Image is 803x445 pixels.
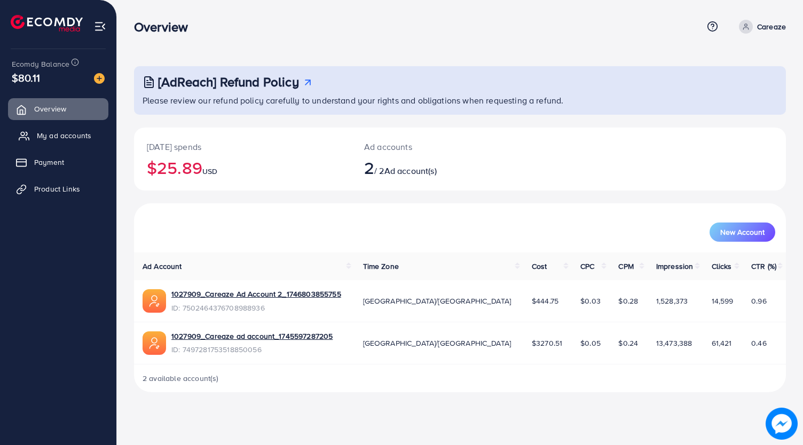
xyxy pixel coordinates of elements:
[364,155,374,180] span: 2
[143,373,219,384] span: 2 available account(s)
[363,261,399,272] span: Time Zone
[8,98,108,120] a: Overview
[147,140,338,153] p: [DATE] spends
[384,165,437,177] span: Ad account(s)
[656,261,694,272] span: Impression
[618,261,633,272] span: CPM
[34,104,66,114] span: Overview
[94,20,106,33] img: menu
[618,338,638,348] span: $0.24
[532,261,547,272] span: Cost
[363,338,511,348] span: [GEOGRAPHIC_DATA]/[GEOGRAPHIC_DATA]
[751,338,767,348] span: 0.46
[147,157,338,178] h2: $25.89
[8,152,108,173] a: Payment
[143,289,166,313] img: ic-ads-acc.e4c84228.svg
[767,409,797,439] img: image
[11,15,83,31] img: logo
[364,140,501,153] p: Ad accounts
[751,296,767,306] span: 0.96
[8,178,108,200] a: Product Links
[12,59,69,69] span: Ecomdy Balance
[364,157,501,178] h2: / 2
[171,344,333,355] span: ID: 7497281753518850056
[710,222,775,242] button: New Account
[37,130,91,141] span: My ad accounts
[712,338,732,348] span: 61,421
[171,331,333,341] a: 1027909_Careaze ad account_1745597287205
[12,70,40,85] span: $80.11
[158,74,299,90] h3: [AdReach] Refund Policy
[171,303,341,313] span: ID: 7502464376708988936
[580,261,594,272] span: CPC
[580,338,601,348] span: $0.05
[618,296,638,306] span: $0.28
[34,157,64,168] span: Payment
[712,296,734,306] span: 14,599
[143,331,166,355] img: ic-ads-acc.e4c84228.svg
[735,20,786,34] a: Careaze
[143,94,780,107] p: Please review our refund policy carefully to understand your rights and obligations when requesti...
[532,296,558,306] span: $444.75
[363,296,511,306] span: [GEOGRAPHIC_DATA]/[GEOGRAPHIC_DATA]
[656,296,688,306] span: 1,528,373
[34,184,80,194] span: Product Links
[532,338,562,348] span: $3270.51
[580,296,601,306] span: $0.03
[712,261,732,272] span: Clicks
[143,261,182,272] span: Ad Account
[656,338,692,348] span: 13,473,388
[757,20,786,33] p: Careaze
[94,73,105,84] img: image
[720,228,765,236] span: New Account
[134,19,196,35] h3: Overview
[202,166,217,177] span: USD
[171,289,341,299] a: 1027909_Careaze Ad Account 2_1746803855755
[751,261,776,272] span: CTR (%)
[8,125,108,146] a: My ad accounts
